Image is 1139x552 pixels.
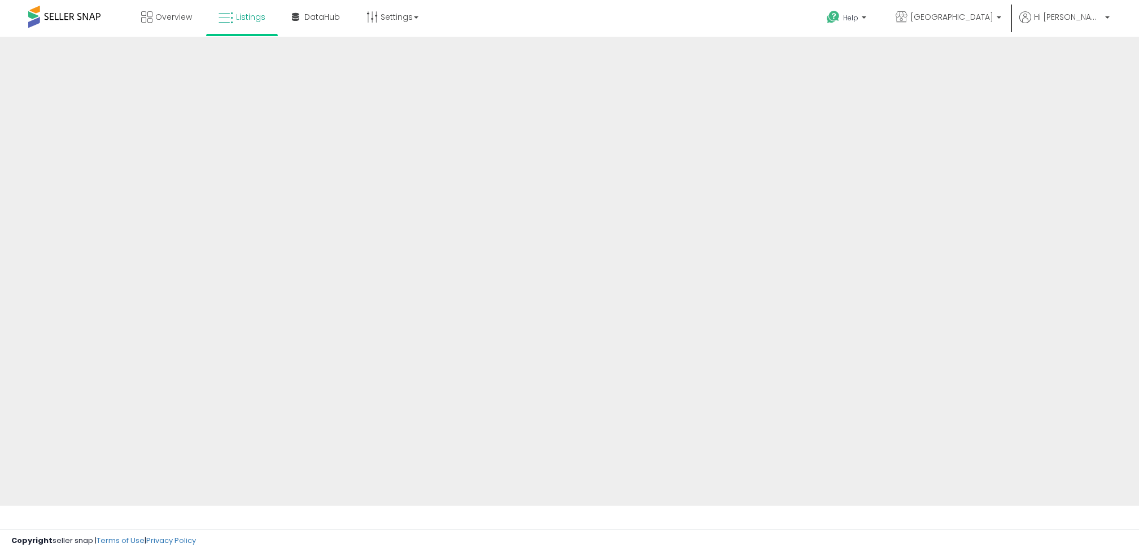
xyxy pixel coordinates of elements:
[304,11,340,23] span: DataHub
[910,11,993,23] span: [GEOGRAPHIC_DATA]
[1034,11,1102,23] span: Hi [PERSON_NAME]
[818,2,878,37] a: Help
[1019,11,1110,37] a: Hi [PERSON_NAME]
[236,11,265,23] span: Listings
[155,11,192,23] span: Overview
[826,10,840,24] i: Get Help
[843,13,858,23] span: Help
